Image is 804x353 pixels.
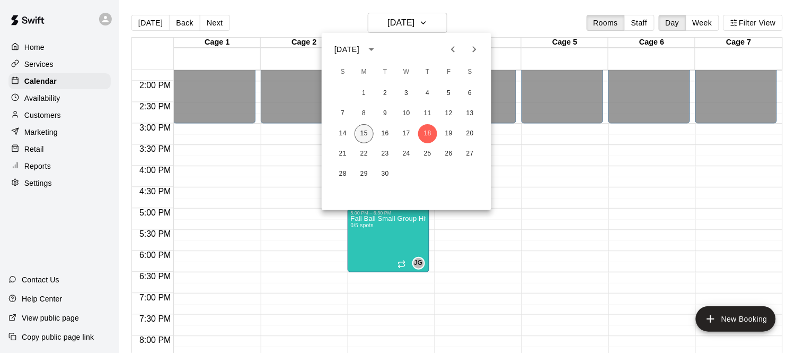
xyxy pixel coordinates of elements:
button: 5 [439,84,458,103]
button: 16 [376,124,395,143]
button: 26 [439,144,458,163]
button: 27 [461,144,480,163]
span: Monday [355,62,374,83]
button: 7 [333,104,352,123]
button: 19 [439,124,458,143]
button: 23 [376,144,395,163]
button: 21 [333,144,352,163]
button: 2 [376,84,395,103]
span: Sunday [333,62,352,83]
button: 28 [333,165,352,184]
button: 3 [397,84,416,103]
button: 11 [418,104,437,123]
span: Tuesday [376,62,395,83]
span: Thursday [418,62,437,83]
button: 25 [418,144,437,163]
button: 30 [376,165,395,184]
button: 6 [461,84,480,103]
button: 1 [355,84,374,103]
button: Next month [464,39,485,60]
button: 24 [397,144,416,163]
button: 20 [461,124,480,143]
span: Wednesday [397,62,416,83]
span: Friday [439,62,458,83]
button: calendar view is open, switch to year view [363,40,381,58]
button: 12 [439,104,458,123]
span: Saturday [461,62,480,83]
button: 22 [355,144,374,163]
button: 4 [418,84,437,103]
button: 15 [355,124,374,143]
button: 17 [397,124,416,143]
button: 9 [376,104,395,123]
button: 10 [397,104,416,123]
button: 14 [333,124,352,143]
button: 29 [355,165,374,184]
div: [DATE] [334,44,359,55]
button: Previous month [443,39,464,60]
button: 8 [355,104,374,123]
button: 18 [418,124,437,143]
button: 13 [461,104,480,123]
